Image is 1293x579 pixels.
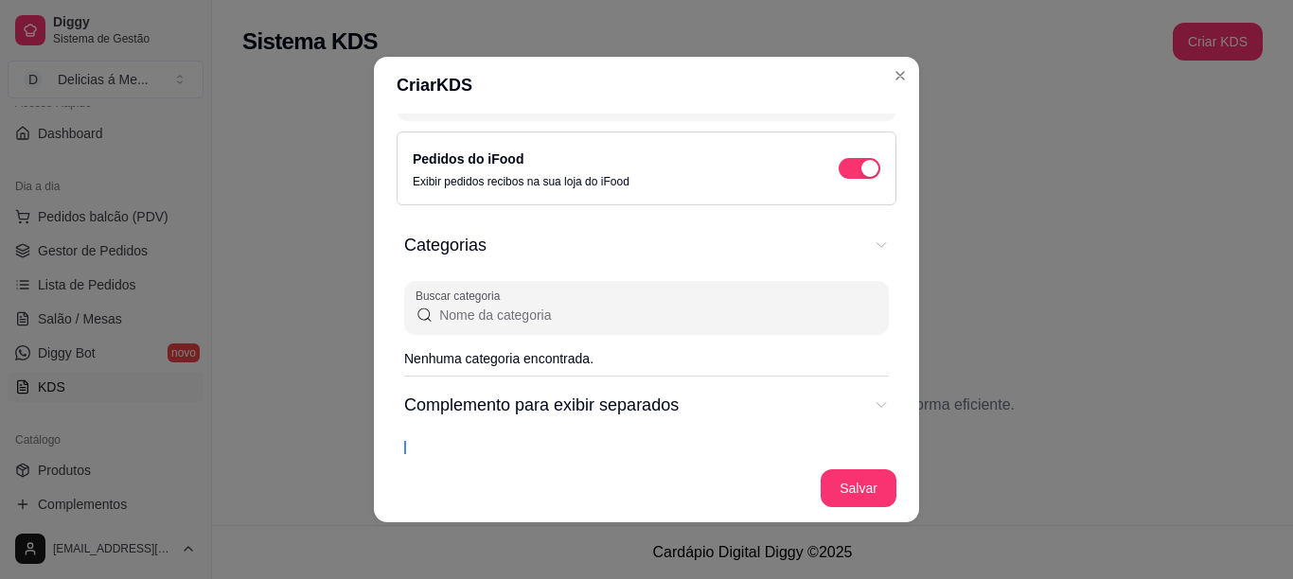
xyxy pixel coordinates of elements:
button: Salvar [821,469,896,507]
label: Pedidos do iFood [413,151,523,167]
header: Criar KDS [374,57,919,114]
div: Categorias [404,217,889,376]
span: Complemento para exibir separados [404,392,862,418]
p: Exibir pedidos recibos na sua loja do iFood [413,174,629,189]
span: Categorias [404,232,862,258]
button: Close [885,61,915,91]
button: Categorias [404,217,889,273]
label: Buscar categoria [416,288,506,304]
input: Buscar categoria [434,306,877,325]
p: Nenhuma categoria encontrada. [404,349,889,368]
div: Categorias [404,273,889,376]
button: Complemento para exibir separados [404,377,889,433]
